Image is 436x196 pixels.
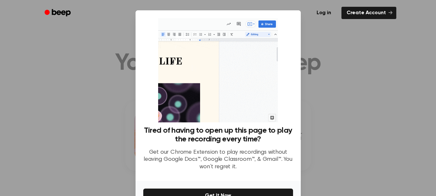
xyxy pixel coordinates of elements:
[40,7,76,19] a: Beep
[310,5,338,20] a: Log in
[158,18,278,122] img: Beep extension in action
[143,126,293,144] h3: Tired of having to open up this page to play the recording every time?
[143,149,293,171] p: Get our Chrome Extension to play recordings without leaving Google Docs™, Google Classroom™, & Gm...
[341,7,396,19] a: Create Account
